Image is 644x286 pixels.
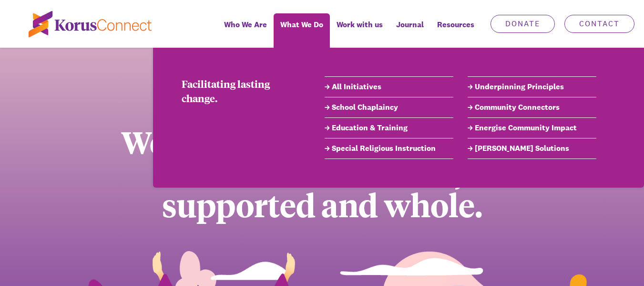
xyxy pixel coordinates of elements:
a: Journal [389,13,430,48]
a: All Initiatives [325,81,453,93]
a: What We Do [274,13,330,48]
a: Contact [564,15,634,33]
span: What We Do [280,18,323,32]
a: Special Religious Instruction [325,143,453,154]
a: Community Connectors [468,102,596,113]
a: Work with us [330,13,389,48]
div: Resources [430,13,481,48]
a: Energise Community Impact [468,122,596,134]
span: Who We Are [224,18,267,32]
div: We help build communities that are connected, supported and whole. [104,126,541,221]
span: Journal [396,18,424,32]
img: korus-connect%2Fc5177985-88d5-491d-9cd7-4a1febad1357_logo.svg [29,11,152,37]
div: Facilitating lasting change. [182,76,296,105]
a: Underpinning Principles [468,81,596,93]
span: Work with us [337,18,383,32]
a: [PERSON_NAME] Solutions [468,143,596,154]
a: School Chaplaincy [325,102,453,113]
a: Education & Training [325,122,453,134]
a: Who We Are [217,13,274,48]
a: Donate [491,15,555,33]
